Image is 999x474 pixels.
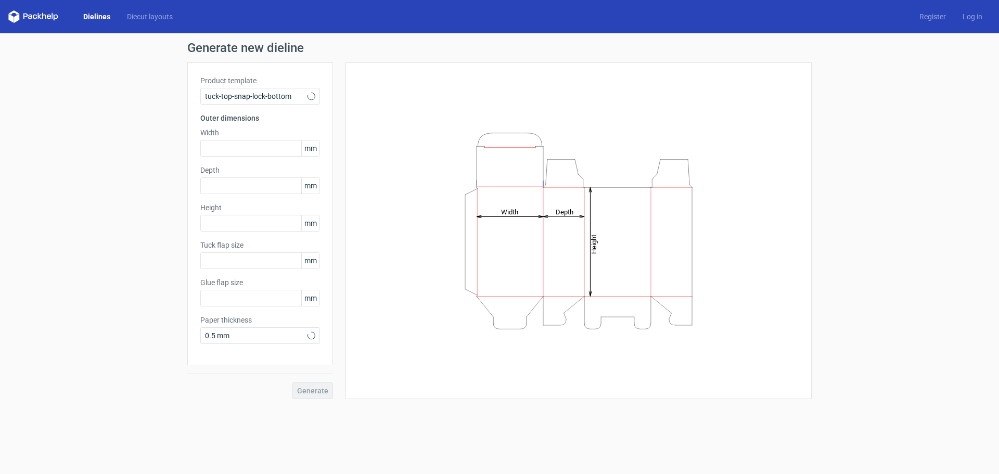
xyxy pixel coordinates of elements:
label: Depth [200,165,320,175]
a: Dielines [75,11,119,22]
span: 0.5 mm [205,330,308,341]
a: Register [911,11,954,22]
label: Height [200,202,320,213]
span: mm [301,215,319,231]
a: Diecut layouts [119,11,181,22]
span: mm [301,290,319,306]
tspan: Depth [556,208,573,215]
a: Log in [954,11,991,22]
h3: Outer dimensions [200,113,320,123]
label: Product template [200,75,320,86]
span: mm [301,178,319,194]
label: Width [200,127,320,138]
tspan: Height [590,234,598,253]
tspan: Width [501,208,518,215]
label: Glue flap size [200,277,320,288]
span: tuck-top-snap-lock-bottom [205,91,308,101]
h1: Generate new dieline [187,42,812,54]
span: mm [301,253,319,268]
label: Paper thickness [200,315,320,325]
label: Tuck flap size [200,240,320,250]
span: mm [301,140,319,156]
